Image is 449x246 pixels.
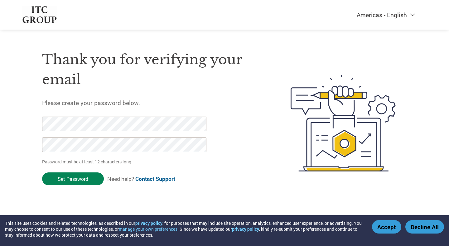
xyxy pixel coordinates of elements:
a: privacy policy [232,226,259,232]
a: Contact Support [135,175,175,182]
span: Need help? [107,175,175,182]
button: manage your own preferences [119,226,177,232]
div: This site uses cookies and related technologies, as described in our , for purposes that may incl... [5,220,363,238]
img: ITC Group [22,6,57,23]
button: Accept [372,220,401,234]
img: create-password [279,41,407,206]
p: Password must be at least 12 characters long [42,158,209,165]
h1: Thank you for verifying your email [42,50,261,90]
button: Decline All [405,220,444,234]
a: privacy policy [135,220,162,226]
input: Set Password [42,172,104,185]
h5: Please create your password below. [42,99,261,107]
